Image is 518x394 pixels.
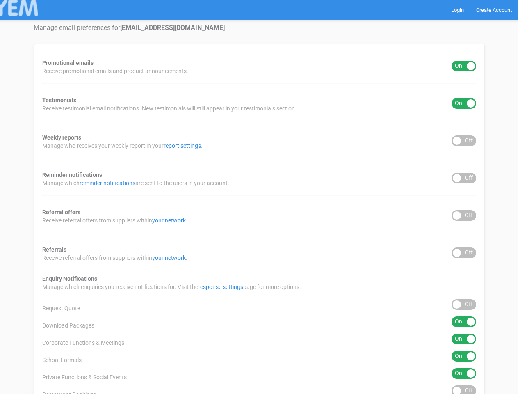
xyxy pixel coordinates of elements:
[42,321,94,330] span: Download Packages
[42,104,297,112] span: Receive testimonial email notifications. New testimonials will still appear in your testimonials ...
[42,373,127,381] span: Private Functions & Social Events
[152,254,186,261] a: your network
[42,97,76,103] strong: Testimonials
[42,283,301,291] span: Manage which enquiries you receive notifications for. Visit the page for more options.
[42,134,81,141] strong: Weekly reports
[42,179,229,187] span: Manage which are sent to the users in your account.
[42,275,97,282] strong: Enquiry Notifications
[80,180,135,186] a: reminder notifications
[42,142,203,150] span: Manage who receives your weekly report in your .
[42,254,187,262] span: Receive referral offers from suppliers within .
[42,172,102,178] strong: Reminder notifications
[42,246,66,253] strong: Referrals
[42,216,187,224] span: Receive referral offers from suppliers within .
[42,339,124,347] span: Corporate Functions & Meetings
[42,60,94,66] strong: Promotional emails
[198,284,243,290] a: response settings
[34,24,485,32] h4: Manage email preferences for
[164,142,201,149] a: report settings
[152,217,186,224] a: your network
[42,304,80,312] span: Request Quote
[42,209,80,215] strong: Referral offers
[42,67,188,75] span: Receive promotional emails and product announcements.
[120,24,225,32] strong: [EMAIL_ADDRESS][DOMAIN_NAME]
[42,356,82,364] span: School Formals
